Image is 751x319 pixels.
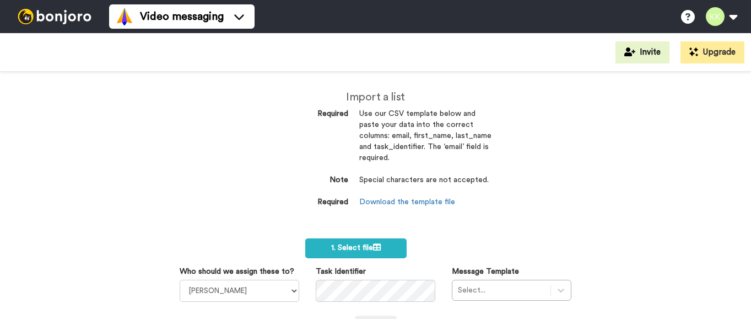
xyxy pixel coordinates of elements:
label: Message Template [452,266,519,277]
dd: Special characters are not accepted. [359,175,491,197]
dt: Required [260,109,348,120]
dt: Required [260,197,348,208]
dt: Note [260,175,348,186]
span: Video messaging [140,9,224,24]
img: vm-color.svg [116,8,133,25]
dd: Use our CSV template below and paste your data into the correct columns: email, first_name, last_... [359,109,491,175]
img: bj-logo-header-white.svg [13,9,96,24]
label: Who should we assign these to? [180,266,294,277]
span: 1. Select file [331,244,381,252]
label: Task Identifier [316,266,366,277]
button: Invite [615,41,669,63]
a: Download the template file [359,198,455,206]
h2: Import a list [260,91,491,103]
button: Upgrade [680,41,744,63]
